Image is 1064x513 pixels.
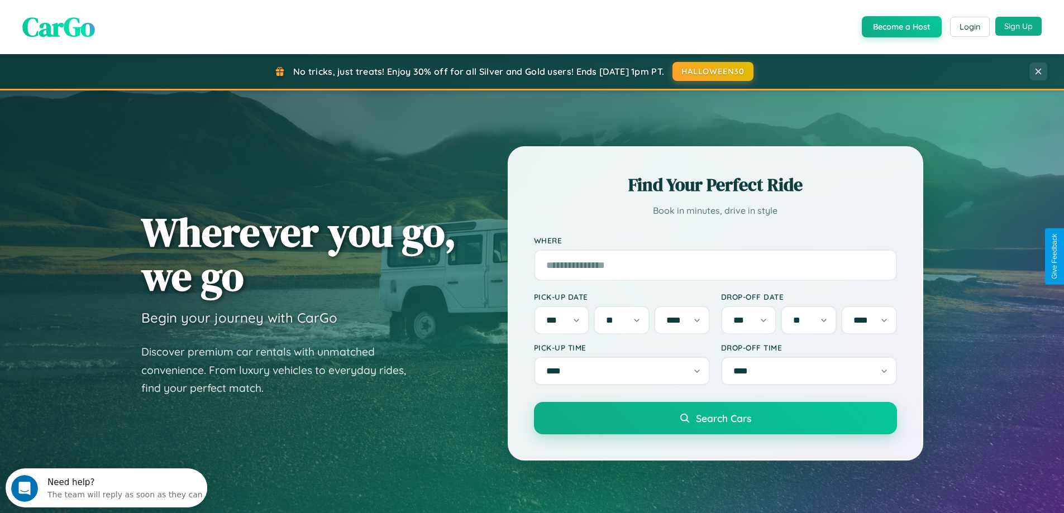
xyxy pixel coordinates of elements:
[534,343,710,352] label: Pick-up Time
[42,18,197,30] div: The team will reply as soon as they can
[141,210,456,298] h1: Wherever you go, we go
[293,66,664,77] span: No tricks, just treats! Enjoy 30% off for all Silver and Gold users! Ends [DATE] 1pm PT.
[696,412,751,424] span: Search Cars
[672,62,753,81] button: HALLOWEEN30
[42,9,197,18] div: Need help?
[1051,234,1058,279] div: Give Feedback
[721,343,897,352] label: Drop-off Time
[995,17,1042,36] button: Sign Up
[534,172,897,197] h2: Find Your Perfect Ride
[141,343,421,397] p: Discover premium car rentals with unmatched convenience. From luxury vehicles to everyday rides, ...
[22,8,95,45] span: CarGo
[721,292,897,301] label: Drop-off Date
[534,203,897,219] p: Book in minutes, drive in style
[950,17,990,37] button: Login
[534,292,710,301] label: Pick-up Date
[11,475,38,502] iframe: Intercom live chat
[4,4,208,35] div: Open Intercom Messenger
[534,236,897,245] label: Where
[6,468,207,507] iframe: Intercom live chat discovery launcher
[141,309,337,326] h3: Begin your journey with CarGo
[534,402,897,434] button: Search Cars
[862,16,942,37] button: Become a Host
